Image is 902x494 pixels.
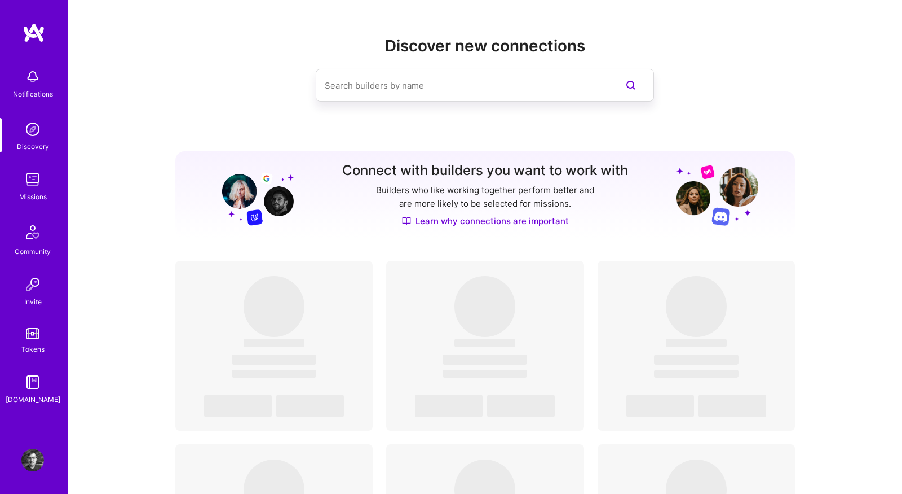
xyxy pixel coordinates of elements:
img: discovery [21,118,44,141]
img: Grow your network [676,164,758,226]
span: ‌ [654,370,739,378]
div: Missions [19,191,47,203]
span: ‌ [415,395,483,417]
p: Builders who like working together perform better and are more likely to be selected for missions. [374,183,596,211]
span: ‌ [454,276,515,337]
span: ‌ [443,370,527,378]
div: Discovery [17,141,49,152]
span: ‌ [666,339,727,347]
img: bell [21,65,44,88]
span: ‌ [204,395,272,417]
img: Grow your network [212,164,294,226]
img: Invite [21,273,44,296]
span: ‌ [698,395,766,417]
img: Discover [402,216,411,226]
span: ‌ [626,395,694,417]
a: Learn why connections are important [402,215,569,227]
h2: Discover new connections [175,37,795,55]
span: ‌ [443,355,527,365]
span: ‌ [232,355,316,365]
span: ‌ [244,276,304,337]
img: tokens [26,328,39,339]
div: Tokens [21,343,45,355]
img: teamwork [21,168,44,191]
div: Notifications [13,88,53,100]
div: [DOMAIN_NAME] [6,394,60,405]
img: Community [19,218,46,246]
h3: Connect with builders you want to work with [342,163,628,179]
a: User Avatar [19,449,47,471]
input: Search builders by name [325,71,600,100]
span: ‌ [276,395,344,417]
span: ‌ [654,355,739,365]
i: icon SearchPurple [624,78,638,92]
img: User Avatar [21,449,44,471]
img: guide book [21,371,44,394]
div: Community [15,246,51,257]
span: ‌ [666,276,727,337]
img: logo [23,23,45,43]
span: ‌ [454,339,515,347]
span: ‌ [244,339,304,347]
span: ‌ [232,370,316,378]
div: Invite [24,296,42,308]
span: ‌ [487,395,555,417]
